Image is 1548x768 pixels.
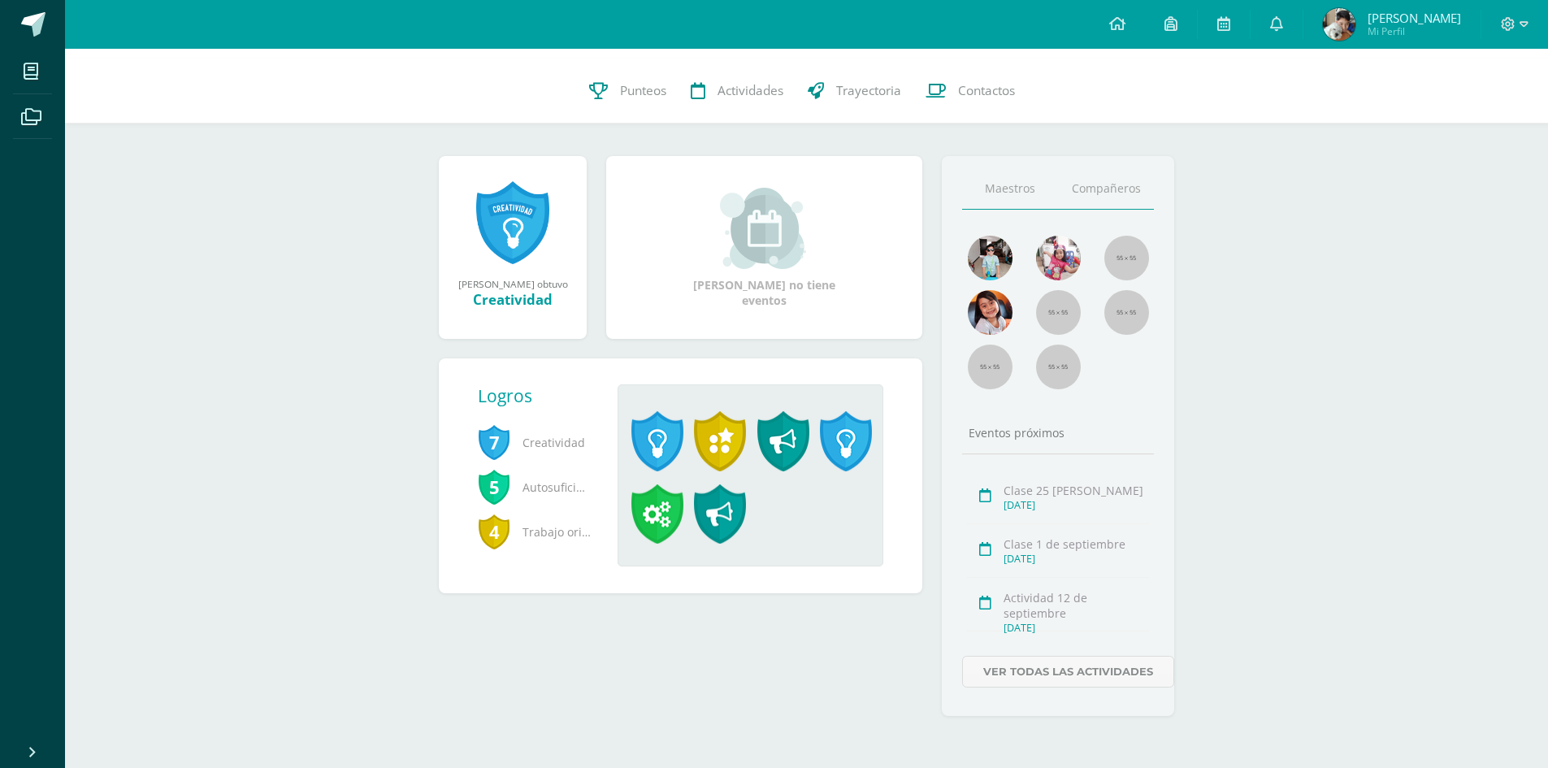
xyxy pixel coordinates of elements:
[1004,498,1149,512] div: [DATE]
[455,277,570,290] div: [PERSON_NAME] obtuvo
[683,188,846,308] div: [PERSON_NAME] no tiene eventos
[478,384,605,407] div: Logros
[968,345,1012,389] img: 55x55
[1368,24,1461,38] span: Mi Perfil
[958,82,1015,99] span: Contactos
[962,168,1058,210] a: Maestros
[1036,345,1081,389] img: 55x55
[1004,590,1149,621] div: Actividad 12 de septiembre
[836,82,901,99] span: Trayectoria
[968,290,1012,335] img: 53c10c00943508b2c86d6c30c832533b.png
[679,59,796,124] a: Actividades
[1004,483,1149,498] div: Clase 25 [PERSON_NAME]
[1323,8,1355,41] img: 5fbc70edd4f854303158f6e90d183d6b.png
[796,59,913,124] a: Trayectoria
[720,188,809,269] img: event_small.png
[1004,536,1149,552] div: Clase 1 de septiembre
[1004,621,1149,635] div: [DATE]
[620,82,666,99] span: Punteos
[1036,236,1081,280] img: ac1a103ae2fe2801e5e0388e347de013.png
[1368,10,1461,26] span: [PERSON_NAME]
[455,290,570,309] div: Creatividad
[1104,236,1149,280] img: 55x55
[478,420,592,465] span: Creatividad
[478,513,510,550] span: 4
[478,465,592,510] span: Autosuficiencia
[913,59,1027,124] a: Contactos
[1036,290,1081,335] img: 55x55
[968,236,1012,280] img: 7fbb6487bb30b1cb3edf57adad4004a1.png
[1004,552,1149,566] div: [DATE]
[1104,290,1149,335] img: 55x55
[962,656,1174,688] a: Ver todas las actividades
[478,468,510,505] span: 5
[1058,168,1154,210] a: Compañeros
[478,510,592,554] span: Trabajo original
[577,59,679,124] a: Punteos
[478,423,510,461] span: 7
[962,425,1154,440] div: Eventos próximos
[718,82,783,99] span: Actividades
